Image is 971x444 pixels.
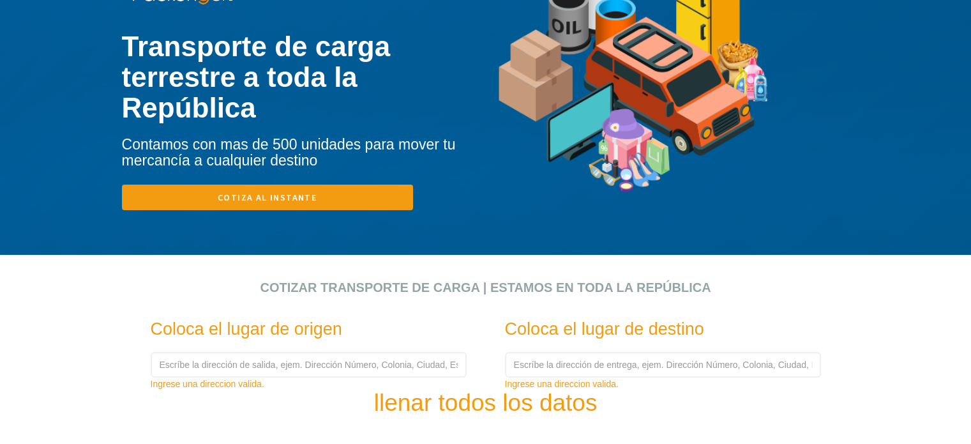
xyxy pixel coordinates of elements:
div: Ingrese una direccion valida. [505,378,821,390]
a: Cotiza al instante [122,185,413,210]
h3: Coloca el lugar de destino [505,320,793,339]
div: click para cotizar [10,255,961,268]
b: Transporte de carga terrestre a toda la República [122,31,391,124]
h2: Cotizar transporte de carga | Estamos en toda la República [141,280,831,295]
h3: Coloca el lugar de origen [151,320,439,339]
h4: Contamos con mas de 500 unidades para mover tu mercancía a cualquier destino [122,137,486,169]
div: Ingrese una direccion valida. [151,378,467,390]
iframe: Drift Widget Chat Controller [907,380,956,429]
input: Escríbe la dirección de salida, ejem. Dirección Número, Colonia, Ciudad, Estado, Código Postal. [151,352,467,378]
input: Escríbe la dirección de entrega, ejem. Dirección Número, Colonia, Ciudad, Estado, Código Postal. [505,352,821,378]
